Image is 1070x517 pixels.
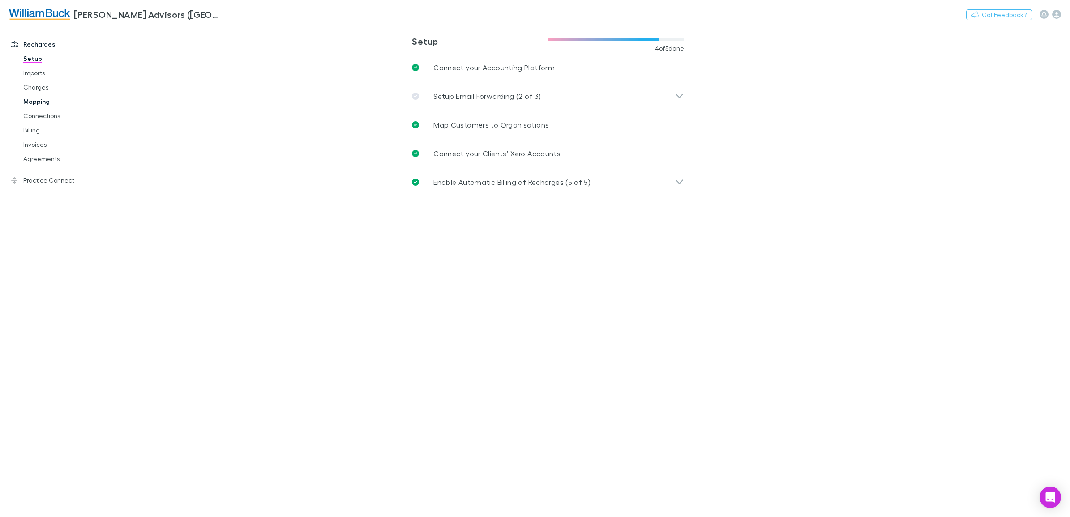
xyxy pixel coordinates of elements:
a: Practice Connect [2,173,126,188]
h3: [PERSON_NAME] Advisors ([GEOGRAPHIC_DATA]) Pty Ltd [74,9,222,20]
img: William Buck Advisors (WA) Pty Ltd's Logo [9,9,70,20]
a: Connect your Accounting Platform [405,53,691,82]
h3: Setup [412,36,548,47]
a: Invoices [14,137,126,152]
a: Mapping [14,94,126,109]
a: [PERSON_NAME] Advisors ([GEOGRAPHIC_DATA]) Pty Ltd [4,4,227,25]
a: Connections [14,109,126,123]
div: Open Intercom Messenger [1040,487,1061,508]
a: Billing [14,123,126,137]
button: Got Feedback? [966,9,1032,20]
div: Enable Automatic Billing of Recharges (5 of 5) [405,168,691,197]
a: Connect your Clients’ Xero Accounts [405,139,691,168]
a: Recharges [2,37,126,51]
a: Agreements [14,152,126,166]
a: Imports [14,66,126,80]
span: 4 of 5 done [655,45,685,52]
a: Setup [14,51,126,66]
div: Setup Email Forwarding (2 of 3) [405,82,691,111]
p: Enable Automatic Billing of Recharges (5 of 5) [433,177,591,188]
a: Charges [14,80,126,94]
p: Map Customers to Organisations [433,120,549,130]
p: Setup Email Forwarding (2 of 3) [433,91,541,102]
a: Map Customers to Organisations [405,111,691,139]
p: Connect your Accounting Platform [433,62,555,73]
p: Connect your Clients’ Xero Accounts [433,148,561,159]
